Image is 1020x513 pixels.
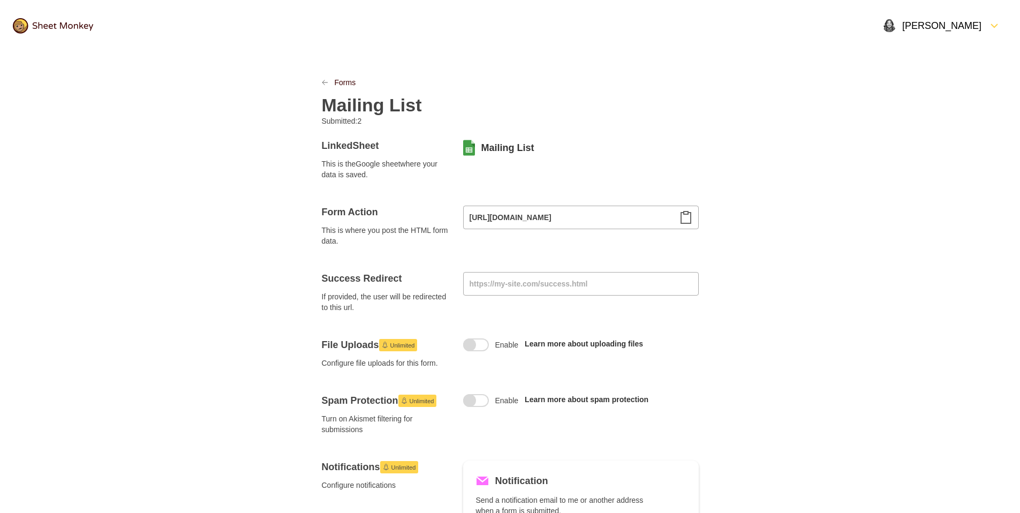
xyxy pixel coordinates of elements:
[679,211,692,224] svg: Clipboard
[481,141,534,154] a: Mailing List
[382,342,388,348] svg: Launch
[322,94,422,116] h2: Mailing List
[322,116,502,126] p: Submitted: 2
[322,206,450,218] h4: Form Action
[476,474,489,487] svg: Mail
[525,395,648,404] a: Learn more about spam protection
[322,480,450,491] span: Configure notifications
[322,225,450,246] span: This is where you post the HTML form data.
[495,340,519,350] span: Enable
[877,13,1007,39] button: Open Menu
[322,159,450,180] span: This is the Google sheet where your data is saved.
[883,19,981,32] div: [PERSON_NAME]
[390,339,415,352] span: Unlimited
[322,358,450,368] span: Configure file uploads for this form.
[322,139,450,152] h4: Linked Sheet
[335,77,356,88] a: Forms
[988,19,1001,32] svg: FormDown
[495,473,548,488] h5: Notification
[391,461,416,474] span: Unlimited
[322,413,450,435] span: Turn on Akismet filtering for submissions
[322,394,450,407] h4: Spam Protection
[410,395,434,408] span: Unlimited
[322,291,450,313] span: If provided, the user will be redirected to this url.
[495,395,519,406] span: Enable
[463,272,699,296] input: https://my-site.com/success.html
[322,272,450,285] h4: Success Redirect
[525,340,643,348] a: Learn more about uploading files
[401,397,407,404] svg: Launch
[13,18,93,34] img: logo@2x.png
[322,338,450,351] h4: File Uploads
[383,464,389,470] svg: Launch
[322,461,450,473] h4: Notifications
[322,79,328,86] svg: LinkPrevious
